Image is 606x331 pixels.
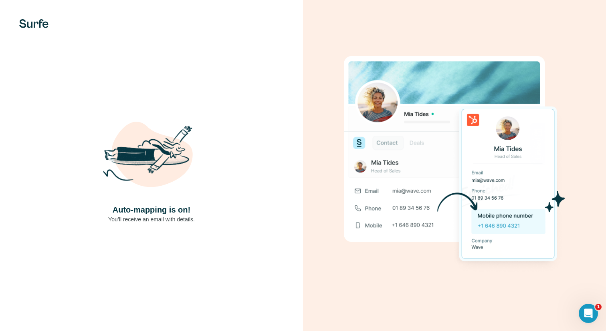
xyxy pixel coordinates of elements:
p: You’ll receive an email with details. [108,215,195,223]
iframe: Intercom live chat [579,304,598,323]
img: Download Success [344,56,565,275]
img: Surfe's logo [19,19,48,28]
span: 1 [595,304,602,310]
h4: Auto-mapping is on! [113,204,190,215]
img: Shaka Illustration [103,108,200,204]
